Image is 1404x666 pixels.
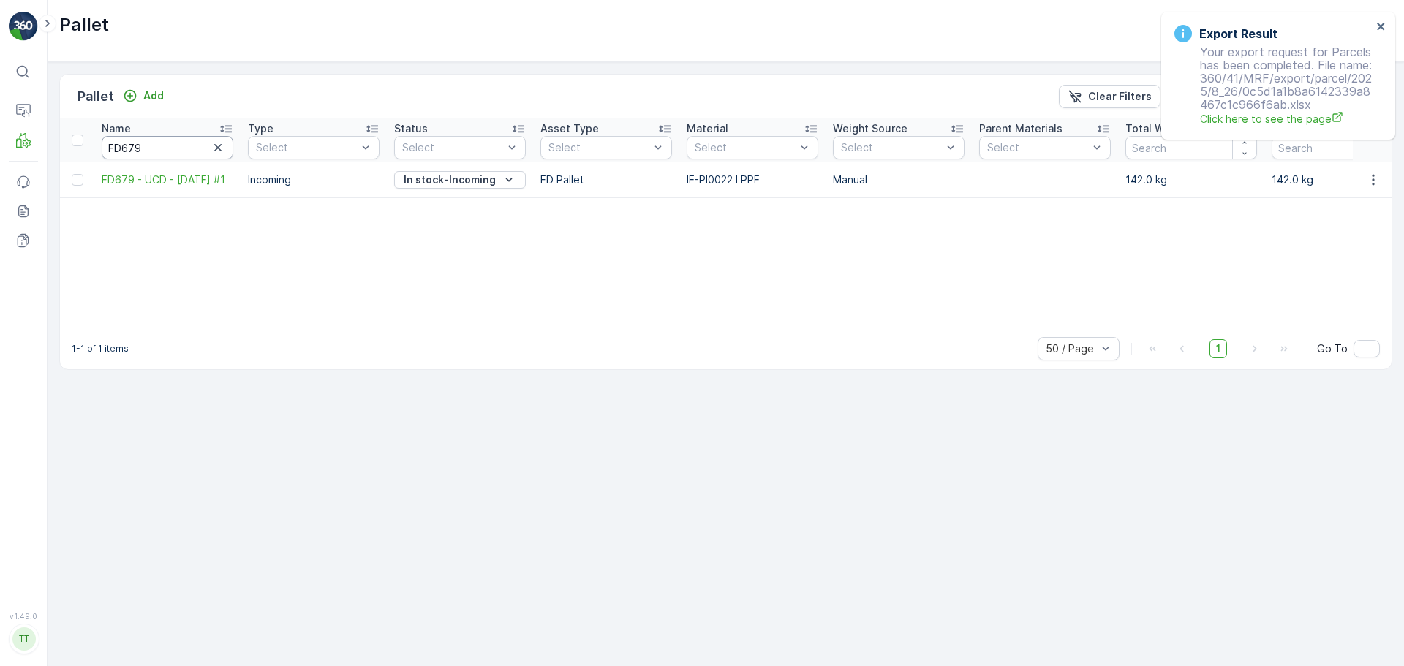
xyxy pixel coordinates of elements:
[679,162,826,197] td: IE-PI0022 I PPE
[102,173,233,187] span: FD679 - UCD - [DATE] #1
[826,162,972,197] td: Manual
[117,87,170,105] button: Add
[248,121,273,136] p: Type
[9,624,38,654] button: TT
[979,121,1063,136] p: Parent Materials
[540,121,599,136] p: Asset Type
[394,171,526,189] button: In stock-Incoming
[695,140,796,155] p: Select
[241,162,387,197] td: Incoming
[404,173,496,187] p: In stock-Incoming
[78,86,114,107] p: Pallet
[1200,111,1372,126] a: Click here to see the page
[833,121,907,136] p: Weight Source
[1174,45,1372,126] p: Your export request for Parcels has been completed. File name: 360/41/MRF/export/parcel/2025/8_26...
[394,121,428,136] p: Status
[59,13,109,37] p: Pallet
[1125,136,1257,159] input: Search
[987,140,1088,155] p: Select
[1088,89,1152,104] p: Clear Filters
[72,174,83,186] div: Toggle Row Selected
[9,612,38,621] span: v 1.49.0
[1209,339,1227,358] span: 1
[548,140,649,155] p: Select
[1376,20,1386,34] button: close
[533,162,679,197] td: FD Pallet
[102,121,131,136] p: Name
[102,173,233,187] a: FD679 - UCD - 16.07.2025 #1
[1272,136,1403,159] input: Search
[1118,162,1264,197] td: 142.0 kg
[9,12,38,41] img: logo
[1199,25,1277,42] h3: Export Result
[841,140,942,155] p: Select
[687,121,728,136] p: Material
[12,627,36,651] div: TT
[143,88,164,103] p: Add
[1125,121,1190,136] p: Total Weight
[402,140,503,155] p: Select
[1317,341,1348,356] span: Go To
[1059,85,1160,108] button: Clear Filters
[102,136,233,159] input: Search
[256,140,357,155] p: Select
[72,343,129,355] p: 1-1 of 1 items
